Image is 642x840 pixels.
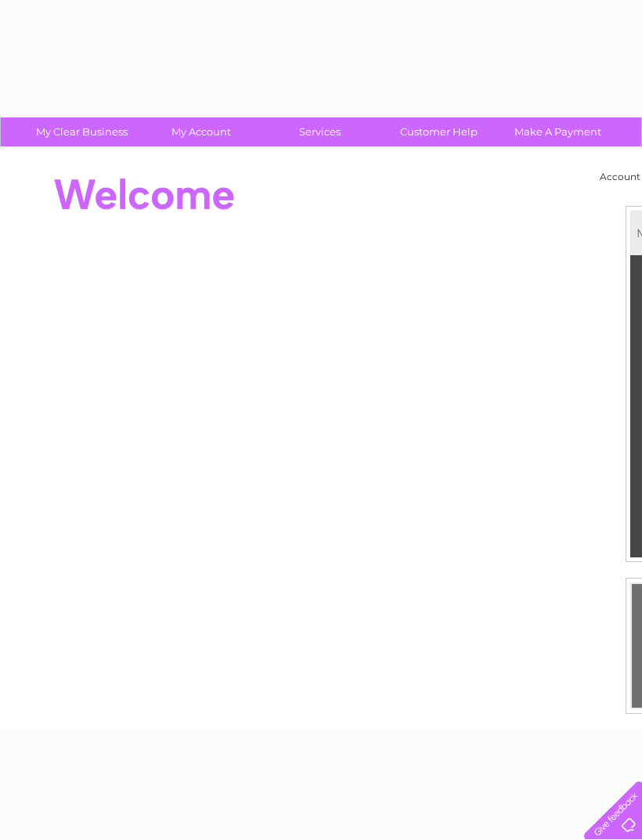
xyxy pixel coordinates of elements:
a: My Account [136,117,265,146]
a: Services [255,117,384,146]
a: Make A Payment [493,117,622,146]
a: Customer Help [374,117,503,146]
a: My Clear Business [17,117,146,146]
